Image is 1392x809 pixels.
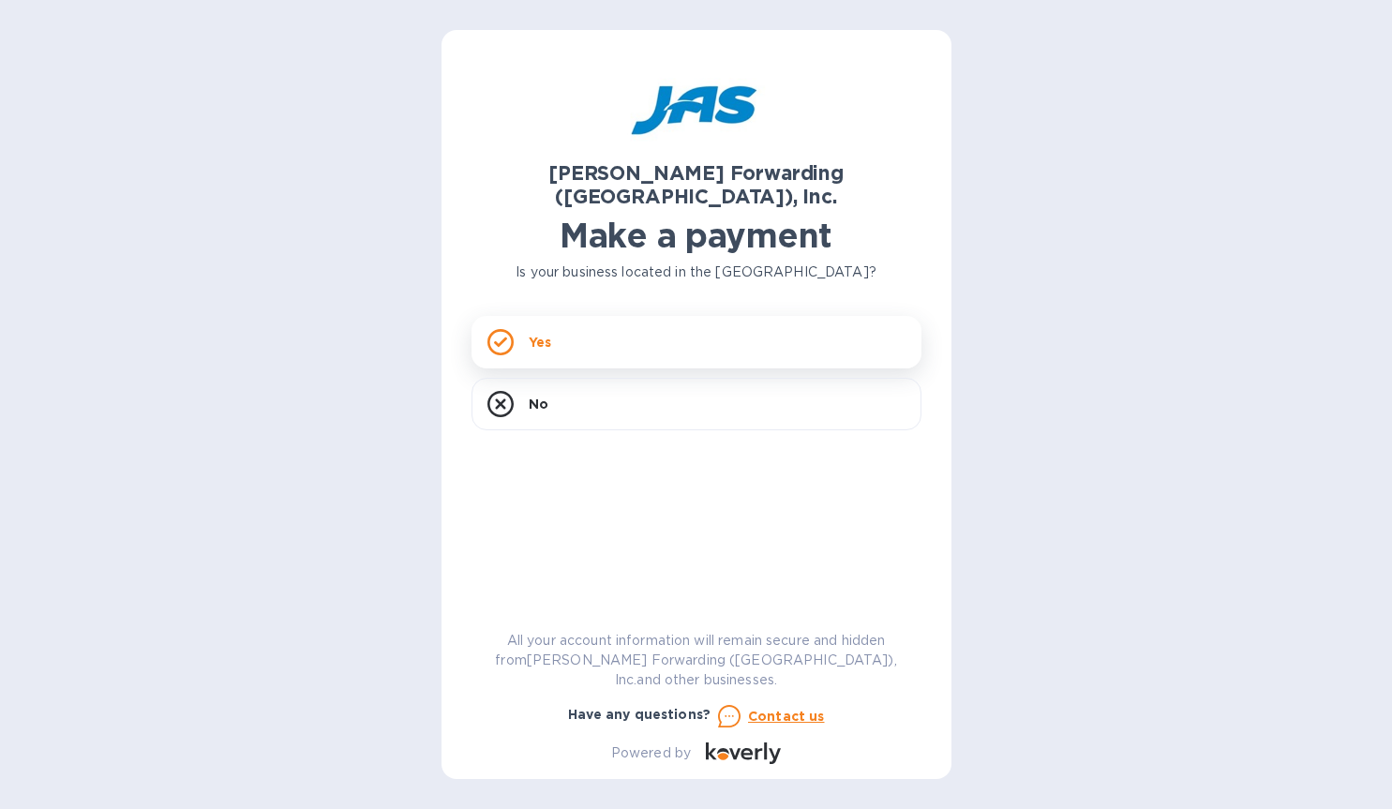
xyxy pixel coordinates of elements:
[548,161,844,208] b: [PERSON_NAME] Forwarding ([GEOGRAPHIC_DATA]), Inc.
[471,262,921,282] p: Is your business located in the [GEOGRAPHIC_DATA]?
[529,333,551,352] p: Yes
[611,743,691,763] p: Powered by
[568,707,711,722] b: Have any questions?
[471,216,921,255] h1: Make a payment
[471,631,921,690] p: All your account information will remain secure and hidden from [PERSON_NAME] Forwarding ([GEOGRA...
[529,395,548,413] p: No
[748,709,825,724] u: Contact us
